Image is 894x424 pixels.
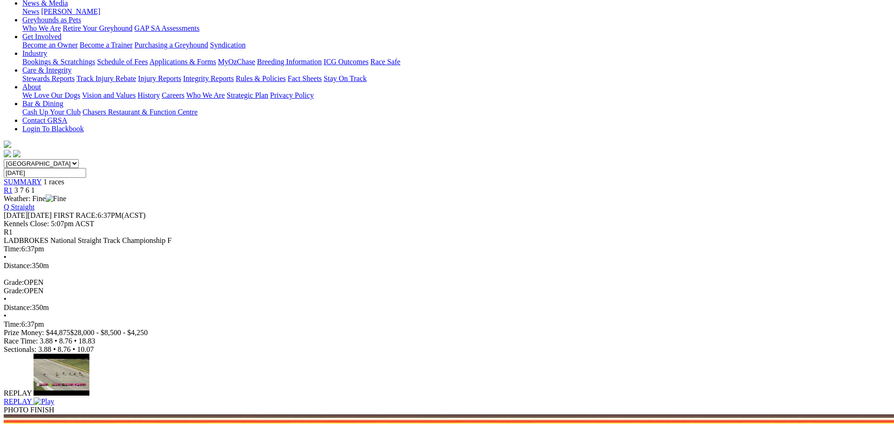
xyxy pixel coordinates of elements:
img: default.jpg [34,354,89,396]
a: MyOzChase [218,58,255,66]
a: Q Straight [4,203,34,211]
div: Kennels Close: 5:07pm ACST [4,220,883,228]
span: • [4,253,7,261]
a: Rules & Policies [236,74,286,82]
span: 3.88 [38,345,51,353]
a: News [22,7,39,15]
a: Schedule of Fees [97,58,148,66]
a: Track Injury Rebate [76,74,136,82]
span: Grade: [4,278,24,286]
a: Greyhounds as Pets [22,16,81,24]
span: • [73,345,75,353]
div: Get Involved [22,41,883,49]
span: Weather: Fine [4,195,66,202]
span: 1 races [43,178,64,186]
img: Fine [46,195,66,203]
div: Care & Integrity [22,74,883,83]
span: • [4,295,7,303]
span: 8.76 [59,337,72,345]
span: [DATE] [4,211,52,219]
div: About [22,91,883,100]
div: 350m [4,303,883,312]
a: Who We Are [186,91,225,99]
img: facebook.svg [4,150,11,157]
a: Chasers Restaurant & Function Centre [82,108,197,116]
div: 6:37pm [4,245,883,253]
span: 18.83 [79,337,95,345]
span: 3 7 6 1 [14,186,35,194]
span: Distance: [4,303,32,311]
a: Race Safe [370,58,400,66]
a: Careers [162,91,184,99]
div: 6:37pm [4,320,883,329]
div: LADBROKES National Straight Track Championship F [4,236,883,245]
img: logo-grsa-white.png [4,141,11,148]
a: Care & Integrity [22,66,72,74]
a: Stay On Track [324,74,366,82]
a: Become a Trainer [80,41,133,49]
span: Grade: [4,287,24,295]
a: Purchasing a Greyhound [135,41,208,49]
span: Sectionals: [4,345,36,353]
a: R1 [4,186,13,194]
a: Login To Blackbook [22,125,84,133]
span: 3.88 [40,337,53,345]
a: Applications & Forms [149,58,216,66]
a: Integrity Reports [183,74,234,82]
a: Privacy Policy [270,91,314,99]
span: Race Time: [4,337,38,345]
div: Bar & Dining [22,108,883,116]
a: Bar & Dining [22,100,63,108]
a: Industry [22,49,47,57]
a: REPLAY Play [4,389,883,406]
a: Fact Sheets [288,74,322,82]
a: Injury Reports [138,74,181,82]
span: PHOTO FINISH [4,406,54,414]
div: News & Media [22,7,883,16]
span: 6:37PM(ACST) [54,211,146,219]
div: OPEN [4,287,883,295]
span: REPLAY [4,397,32,405]
span: Distance: [4,262,32,269]
span: 10.07 [77,345,94,353]
span: REPLAY [4,389,32,397]
span: $28,000 - $8,500 - $4,250 [70,329,148,337]
a: Stewards Reports [22,74,74,82]
span: Time: [4,245,21,253]
a: [PERSON_NAME] [41,7,100,15]
span: 8.76 [58,345,71,353]
a: Cash Up Your Club [22,108,81,116]
div: Industry [22,58,883,66]
a: Vision and Values [82,91,135,99]
a: Bookings & Scratchings [22,58,95,66]
div: Prize Money: $44,875 [4,329,883,337]
a: About [22,83,41,91]
span: • [53,345,56,353]
span: • [74,337,77,345]
div: 350m [4,262,883,270]
input: Select date [4,168,86,178]
a: Breeding Information [257,58,322,66]
span: FIRST RACE: [54,211,97,219]
span: • [54,337,57,345]
a: Who We Are [22,24,61,32]
img: Play [34,397,54,406]
a: Retire Your Greyhound [63,24,133,32]
a: SUMMARY [4,178,41,186]
a: We Love Our Dogs [22,91,80,99]
a: Strategic Plan [227,91,268,99]
a: Syndication [210,41,245,49]
a: GAP SA Assessments [135,24,200,32]
a: History [137,91,160,99]
a: Become an Owner [22,41,78,49]
a: Get Involved [22,33,61,40]
span: [DATE] [4,211,28,219]
a: Contact GRSA [22,116,67,124]
span: R1 [4,228,13,236]
a: ICG Outcomes [324,58,368,66]
div: Greyhounds as Pets [22,24,883,33]
span: Time: [4,320,21,328]
span: • [4,312,7,320]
